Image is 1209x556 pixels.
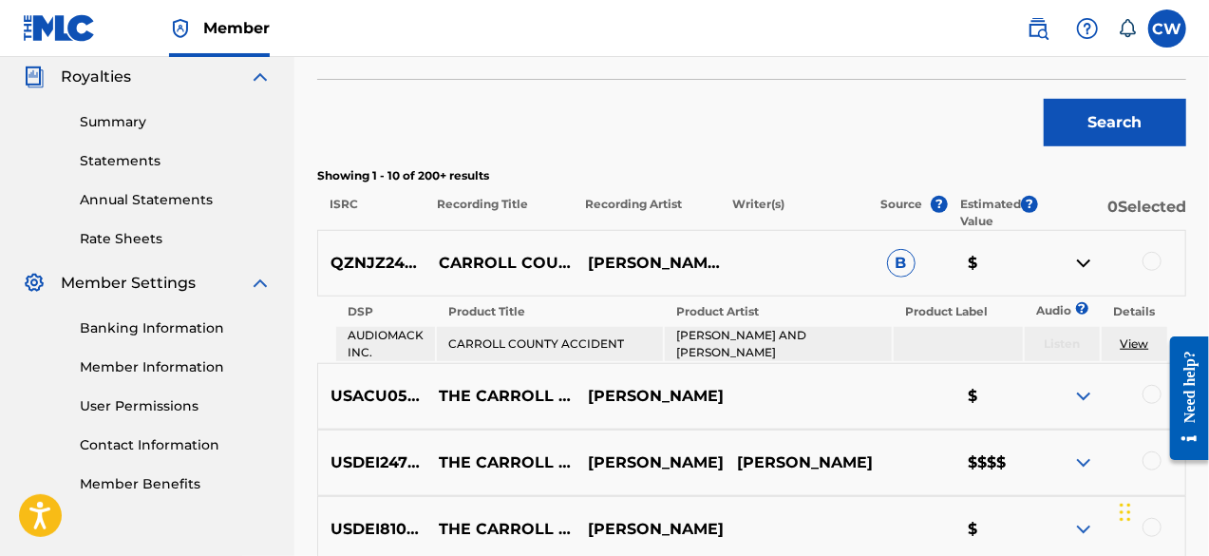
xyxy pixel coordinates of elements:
img: expand [1072,385,1095,408]
a: Statements [80,151,272,171]
a: Banking Information [80,318,272,338]
iframe: Chat Widget [1114,465,1209,556]
span: Member Settings [61,272,196,295]
td: [PERSON_NAME] AND [PERSON_NAME] [665,327,892,361]
a: Rate Sheets [80,229,272,249]
img: expand [249,272,272,295]
a: Public Search [1019,10,1057,48]
p: 0 Selected [1038,196,1186,230]
button: Search [1044,99,1186,146]
a: Summary [80,112,272,132]
img: expand [249,66,272,88]
a: Member Benefits [80,474,272,494]
th: Product Label [894,298,1023,325]
div: Drag [1120,484,1131,541]
p: [PERSON_NAME] [725,451,874,474]
span: B [887,249,916,278]
p: USDEI8103577 [318,518,426,541]
p: THE CARROLL COUNTY ACCIDENT [426,385,576,408]
th: Details [1102,298,1166,325]
a: Contact Information [80,435,272,455]
a: View [1120,336,1148,351]
p: [PERSON_NAME] [576,518,725,541]
img: search [1027,17,1049,40]
td: CARROLL COUNTY ACCIDENT [437,327,663,361]
img: Top Rightsholder [169,17,192,40]
th: Product Title [437,298,663,325]
p: Recording Artist [573,196,721,230]
p: THE CARROLL COUNTY ACCIDENT (RERECORDED) [426,451,576,474]
p: $ [955,385,1036,408]
th: Product Artist [665,298,892,325]
span: Royalties [61,66,131,88]
p: Source [880,196,922,230]
p: [PERSON_NAME] AND [PERSON_NAME] [576,252,725,275]
img: Royalties [23,66,46,88]
p: QZNJZ2494568 [318,252,426,275]
img: expand [1072,451,1095,474]
img: Member Settings [23,272,46,295]
p: $ [955,252,1036,275]
img: expand [1072,518,1095,541]
span: ? [1082,302,1083,315]
span: ? [931,196,948,213]
a: User Permissions [80,396,272,416]
img: MLC Logo [23,14,96,42]
div: Help [1068,10,1106,48]
img: contract [1072,252,1095,275]
img: help [1076,17,1099,40]
div: Notifications [1118,19,1137,38]
p: [PERSON_NAME] [576,451,725,474]
p: Estimated Value [960,196,1021,230]
p: Showing 1 - 10 of 200+ results [317,167,1186,184]
span: ? [1021,196,1038,213]
iframe: Resource Center [1156,322,1209,475]
p: Audio [1025,302,1048,319]
a: Annual Statements [80,190,272,210]
p: Writer(s) [720,196,868,230]
p: CARROLL COUNTY ACCIDENT [426,252,576,275]
div: User Menu [1148,10,1186,48]
p: $ [955,518,1036,541]
th: DSP [336,298,435,325]
p: Recording Title [425,196,573,230]
p: USACU0502981 [318,385,426,408]
p: ISRC [317,196,425,230]
p: USDEI2476708 [318,451,426,474]
td: AUDIOMACK INC. [336,327,435,361]
a: Member Information [80,357,272,377]
p: [PERSON_NAME] [576,385,725,408]
p: $$$$ [955,451,1036,474]
p: THE CARROLL COUNTY ACCIDENT RERECORDED [426,518,576,541]
p: Listen [1025,336,1100,353]
span: Member [203,17,270,39]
